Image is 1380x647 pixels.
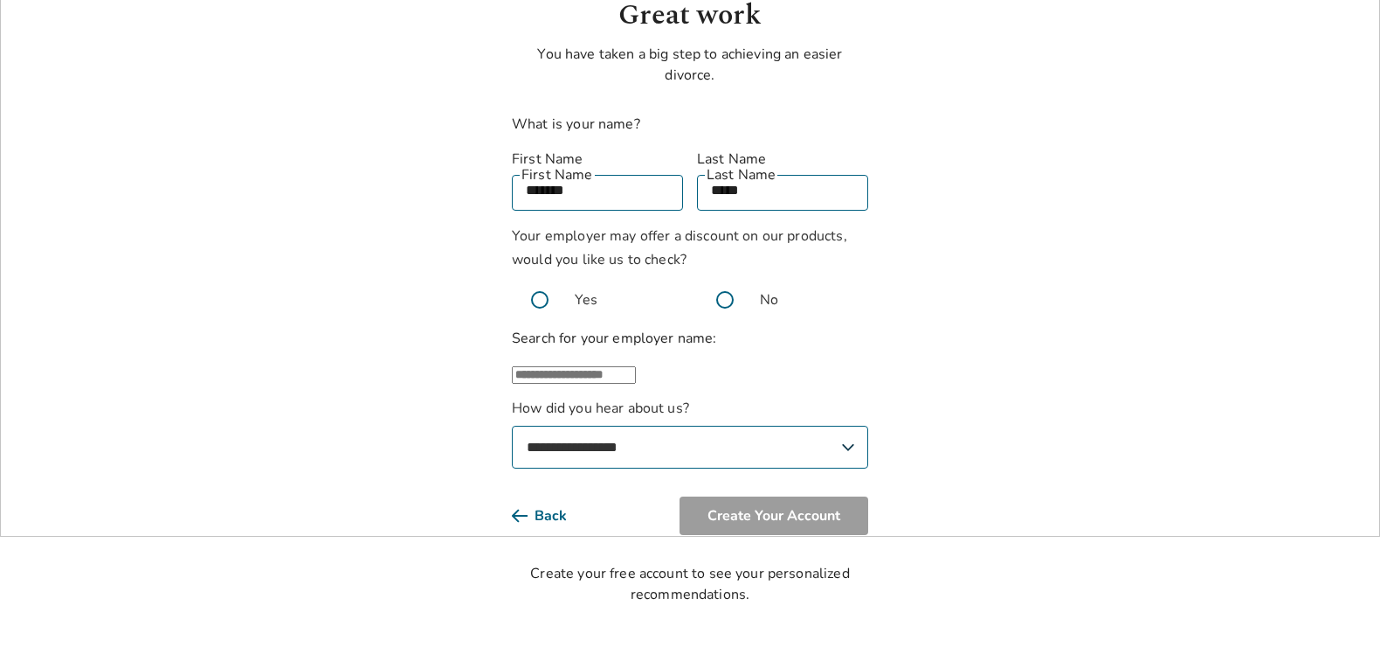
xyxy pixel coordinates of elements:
[512,398,868,469] label: How did you hear about us?
[512,329,717,348] label: Search for your employer name:
[575,289,597,310] span: Yes
[512,149,683,170] label: First Name
[512,115,640,134] label: What is your name?
[1293,563,1380,647] iframe: Chat Widget
[680,497,868,535] button: Create Your Account
[512,497,595,535] button: Back
[512,563,868,605] div: Create your free account to see your personalized recommendations.
[760,289,778,310] span: No
[697,149,868,170] label: Last Name
[512,44,868,86] p: You have taken a big step to achieving an easier divorce.
[512,426,868,469] select: How did you hear about us?
[512,226,847,269] span: Your employer may offer a discount on our products, would you like us to check?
